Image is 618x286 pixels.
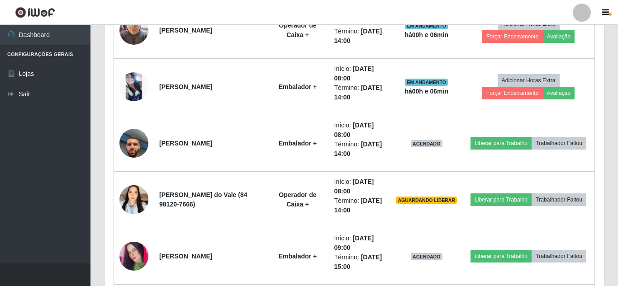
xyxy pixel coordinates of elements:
[159,83,212,90] strong: [PERSON_NAME]
[404,31,448,38] strong: há 00 h e 06 min
[334,234,385,253] li: Início:
[279,191,316,208] strong: Operador de Caixa +
[279,140,317,147] strong: Embalador +
[159,27,212,34] strong: [PERSON_NAME]
[159,253,212,260] strong: [PERSON_NAME]
[159,140,212,147] strong: [PERSON_NAME]
[498,74,560,87] button: Adicionar Horas Extra
[411,253,442,260] span: AGENDADO
[334,196,385,215] li: Término:
[471,193,532,206] button: Liberar para Trabalho
[532,137,586,150] button: Trabalhador Faltou
[334,65,374,82] time: [DATE] 08:00
[119,182,148,218] img: 1740529187901.jpeg
[404,88,448,95] strong: há 00 h e 06 min
[471,250,532,263] button: Liberar para Trabalho
[279,253,317,260] strong: Embalador +
[411,140,442,147] span: AGENDADO
[334,122,374,138] time: [DATE] 08:00
[543,30,575,43] button: Avaliação
[334,140,385,159] li: Término:
[482,30,543,43] button: Forçar Encerramento
[334,253,385,272] li: Término:
[15,7,55,18] img: CoreUI Logo
[159,191,247,208] strong: [PERSON_NAME] do Vale (84 98120-7666)
[279,83,317,90] strong: Embalador +
[334,64,385,83] li: Início:
[334,27,385,46] li: Término:
[119,72,148,101] img: 1652231236130.jpeg
[334,177,385,196] li: Início:
[334,121,385,140] li: Início:
[405,79,448,86] span: EM ANDAMENTO
[543,87,575,99] button: Avaliação
[119,11,148,49] img: 1752796864999.jpeg
[334,178,374,195] time: [DATE] 08:00
[334,234,374,251] time: [DATE] 09:00
[482,87,543,99] button: Forçar Encerramento
[471,137,532,150] button: Liberar para Trabalho
[119,117,148,169] img: 1752607957253.jpeg
[396,197,457,204] span: AGUARDANDO LIBERAR
[405,22,448,29] span: EM ANDAMENTO
[532,250,586,263] button: Trabalhador Faltou
[532,193,586,206] button: Trabalhador Faltou
[334,83,385,102] li: Término:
